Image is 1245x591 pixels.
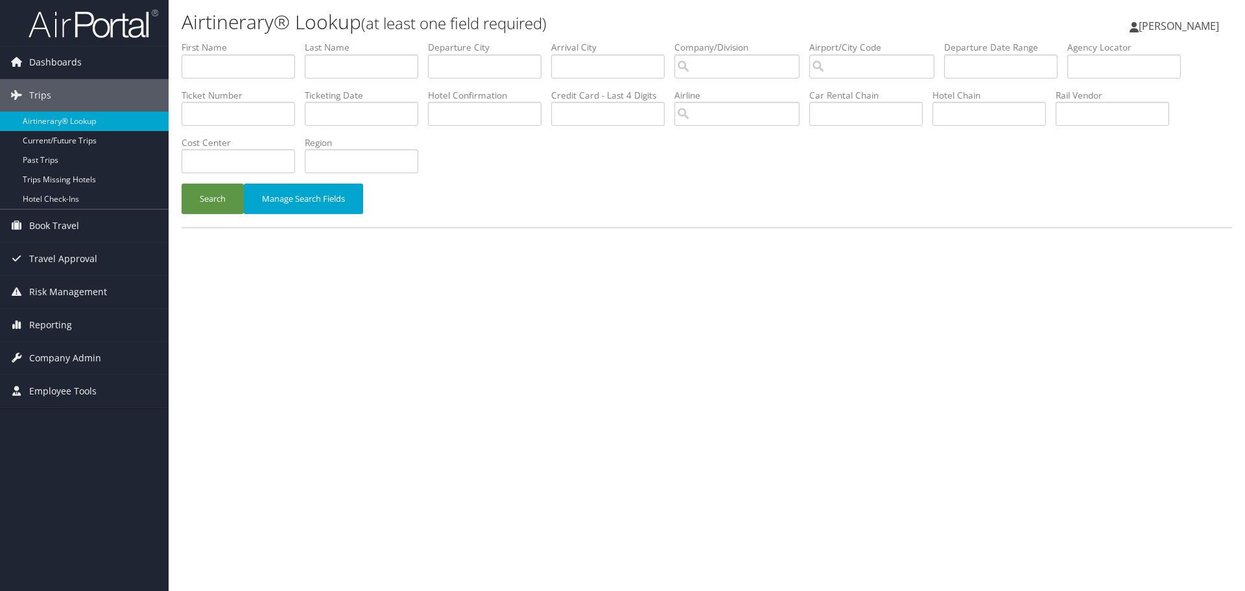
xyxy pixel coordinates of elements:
[182,8,882,36] h1: Airtinerary® Lookup
[29,210,79,242] span: Book Travel
[244,184,363,214] button: Manage Search Fields
[809,89,932,102] label: Car Rental Chain
[809,41,944,54] label: Airport/City Code
[182,136,305,149] label: Cost Center
[29,276,107,308] span: Risk Management
[1130,6,1232,45] a: [PERSON_NAME]
[182,41,305,54] label: First Name
[182,89,305,102] label: Ticket Number
[361,12,547,34] small: (at least one field required)
[674,89,809,102] label: Airline
[29,309,72,341] span: Reporting
[1067,41,1191,54] label: Agency Locator
[428,89,551,102] label: Hotel Confirmation
[29,342,101,374] span: Company Admin
[29,46,82,78] span: Dashboards
[305,41,428,54] label: Last Name
[29,79,51,112] span: Trips
[29,375,97,407] span: Employee Tools
[428,41,551,54] label: Departure City
[29,243,97,275] span: Travel Approval
[182,184,244,214] button: Search
[551,41,674,54] label: Arrival City
[932,89,1056,102] label: Hotel Chain
[305,136,428,149] label: Region
[944,41,1067,54] label: Departure Date Range
[674,41,809,54] label: Company/Division
[1139,19,1219,33] span: [PERSON_NAME]
[551,89,674,102] label: Credit Card - Last 4 Digits
[29,8,158,39] img: airportal-logo.png
[1056,89,1179,102] label: Rail Vendor
[305,89,428,102] label: Ticketing Date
